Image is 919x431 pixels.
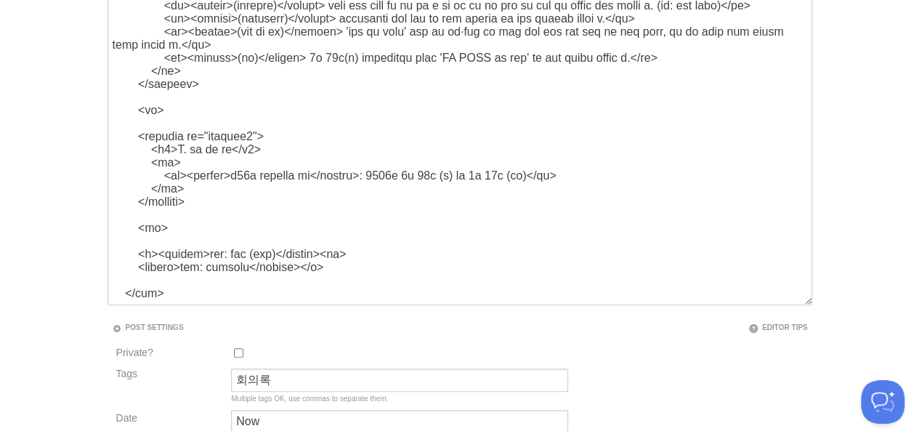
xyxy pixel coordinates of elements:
a: Post Settings [112,323,184,331]
label: Tags [112,368,227,379]
label: Date [116,413,223,427]
iframe: Help Scout Beacon - Open [861,380,904,424]
a: Editor Tips [748,323,808,331]
div: Multiple tags OK, use commas to separate them. [231,395,568,403]
label: Private? [116,347,223,361]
